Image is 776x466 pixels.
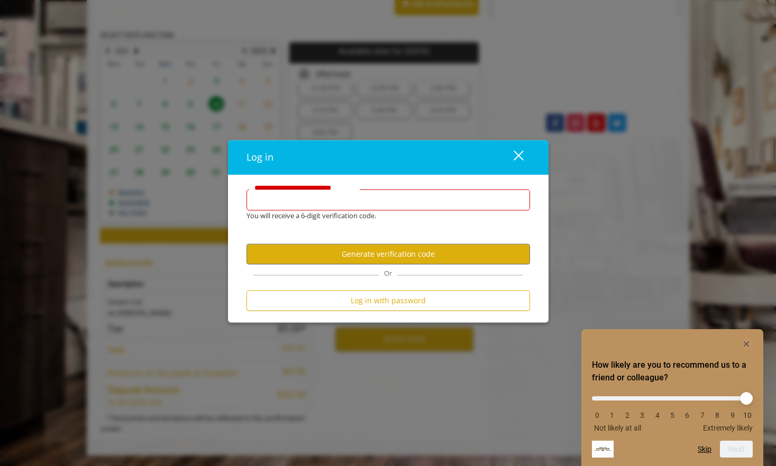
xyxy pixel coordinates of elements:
[703,424,753,432] span: Extremely likely
[594,424,641,432] span: Not likely at all
[697,411,708,420] li: 7
[592,359,753,384] h2: How likely are you to recommend us to a friend or colleague? Select an option from 0 to 10, with ...
[682,411,692,420] li: 6
[740,338,753,350] button: Hide survey
[501,150,523,165] div: close dialog
[239,211,522,222] div: You will receive a 6-digit verification code.
[592,411,602,420] li: 0
[712,411,723,420] li: 8
[247,151,273,164] span: Log in
[494,146,530,168] button: close dialog
[379,269,397,278] span: Or
[727,411,738,420] li: 9
[592,388,753,432] div: How likely are you to recommend us to a friend or colleague? Select an option from 0 to 10, with ...
[247,291,530,311] button: Log in with password
[607,411,617,420] li: 1
[247,244,530,264] button: Generate verification code
[637,411,647,420] li: 3
[592,338,753,458] div: How likely are you to recommend us to a friend or colleague? Select an option from 0 to 10, with ...
[652,411,663,420] li: 4
[622,411,633,420] li: 2
[667,411,678,420] li: 5
[742,411,753,420] li: 10
[720,441,753,458] button: Next question
[698,445,711,453] button: Skip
